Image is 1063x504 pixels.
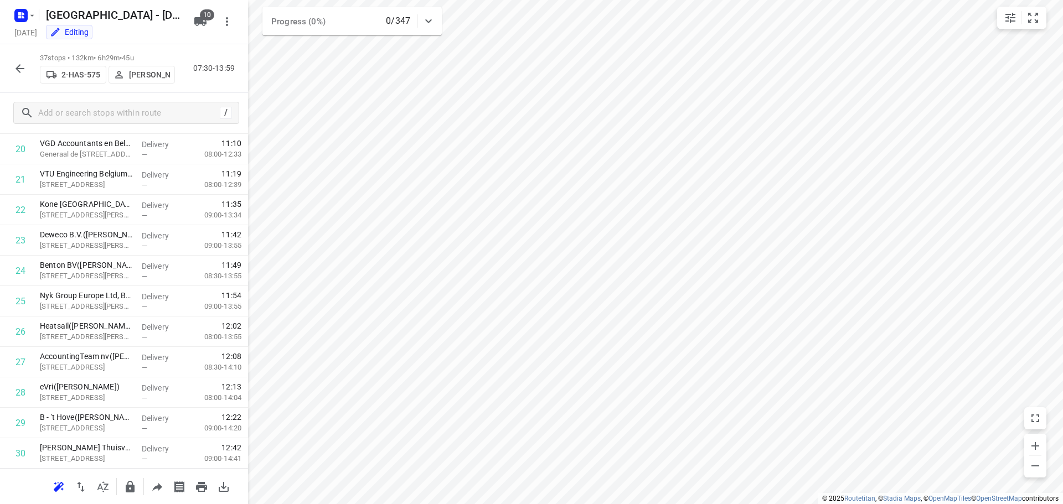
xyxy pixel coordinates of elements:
p: 09:00-13:55 [187,240,241,251]
p: Nyk Group Europe Ltd, Benelux Branche(Christiane Bollen) [40,290,133,301]
a: OpenMapTiles [928,495,971,502]
p: Delivery [142,230,183,241]
span: — [142,394,147,402]
div: small contained button group [997,7,1046,29]
span: Sort by time window [92,481,114,491]
p: AccountingTeam nv(Veronica Duerinck) [40,351,133,362]
span: 11:54 [221,290,241,301]
p: 09:00-13:55 [187,301,241,312]
p: B - 't Hove(Van De Korput Ellen) [40,412,133,423]
div: 27 [16,357,25,367]
p: [STREET_ADDRESS] [40,362,133,373]
span: 10 [200,9,214,20]
div: 21 [16,174,25,185]
p: Deweco B.V.([PERSON_NAME]) [40,229,133,240]
span: — [142,333,147,341]
p: Stefany Bollens Thuisverpleging(Stefany Bollens) [40,442,133,453]
span: — [142,455,147,463]
div: 22 [16,205,25,215]
p: [STREET_ADDRESS][PERSON_NAME] [40,210,133,221]
a: Stadia Maps [883,495,921,502]
li: © 2025 , © , © © contributors [822,495,1059,502]
span: 12:42 [221,442,241,453]
p: [STREET_ADDRESS] [40,423,133,434]
span: • [120,54,122,62]
p: [STREET_ADDRESS][PERSON_NAME] [40,271,133,282]
span: Reverse route [70,481,92,491]
span: 12:02 [221,320,241,331]
p: 08:00-12:39 [187,179,241,190]
button: Lock route [119,476,141,498]
p: Benton BV([PERSON_NAME]) [40,259,133,271]
span: 11:10 [221,138,241,149]
div: 28 [16,387,25,398]
p: Heatsail(Daniel Suykerbuyck) [40,320,133,331]
p: 37 stops • 132km • 6h29m [40,53,175,64]
div: / [220,107,232,119]
p: [STREET_ADDRESS] [40,179,133,190]
p: 2-HAS-575 [61,70,100,79]
div: 25 [16,296,25,306]
div: You are currently in edit mode. [50,27,89,38]
span: 12:08 [221,351,241,362]
p: Generaal de Wittelaan 17a, Mechelen [40,149,133,160]
p: Delivery [142,413,183,424]
p: Delivery [142,382,183,393]
span: Reoptimize route [48,481,70,491]
button: 10 [189,11,211,33]
span: — [142,363,147,372]
span: Share route [146,481,168,491]
p: Delivery [142,291,183,302]
span: — [142,272,147,280]
span: — [142,242,147,250]
span: 11:35 [221,199,241,210]
p: Kone [GEOGRAPHIC_DATA](Ambius - [GEOGRAPHIC_DATA]) [40,199,133,210]
p: 09:00-13:34 [187,210,241,221]
span: Download route [213,481,235,491]
span: 11:49 [221,259,241,271]
p: VTU Engineering Belgium BV([PERSON_NAME]) [40,168,133,179]
a: OpenStreetMap [976,495,1022,502]
p: [PERSON_NAME] [129,70,170,79]
button: More [216,11,238,33]
p: 08:30-13:55 [187,271,241,282]
p: Delivery [142,169,183,180]
a: Routetitan [844,495,875,502]
div: 30 [16,448,25,459]
div: 26 [16,326,25,337]
button: Fit zoom [1022,7,1044,29]
span: Print route [190,481,213,491]
p: 09:00-14:20 [187,423,241,434]
p: 08:00-12:33 [187,149,241,160]
span: 12:22 [221,412,241,423]
p: Delivery [142,139,183,150]
span: Progress (0%) [271,17,326,27]
p: VGD Accountants en Belastingconsulenten BV(Virginie De Brauwer) [40,138,133,149]
span: — [142,211,147,220]
input: Add or search stops within route [38,105,220,122]
span: 11:19 [221,168,241,179]
p: 07:30-13:59 [193,63,239,74]
button: Map settings [999,7,1021,29]
p: [STREET_ADDRESS][PERSON_NAME] [40,240,133,251]
p: 08:00-13:55 [187,331,241,342]
p: Prins Boudewijnlaan 7, Kontich [40,331,133,342]
span: — [142,424,147,433]
span: 12:13 [221,381,241,392]
span: 11:42 [221,229,241,240]
button: [PERSON_NAME] [109,66,175,84]
h5: Project date [10,26,42,39]
p: Delivery [142,443,183,454]
h5: Rename [42,6,185,24]
span: — [142,303,147,311]
p: Delivery [142,200,183,211]
button: 2-HAS-575 [40,66,106,84]
div: 24 [16,266,25,276]
div: 23 [16,235,25,246]
div: Progress (0%)0/347 [262,7,442,35]
span: Print shipping labels [168,481,190,491]
p: Delivery [142,352,183,363]
p: eVri([PERSON_NAME]) [40,381,133,392]
p: Prins Boudewijnlaan 7 C 002, Kontich [40,301,133,312]
span: — [142,150,147,159]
